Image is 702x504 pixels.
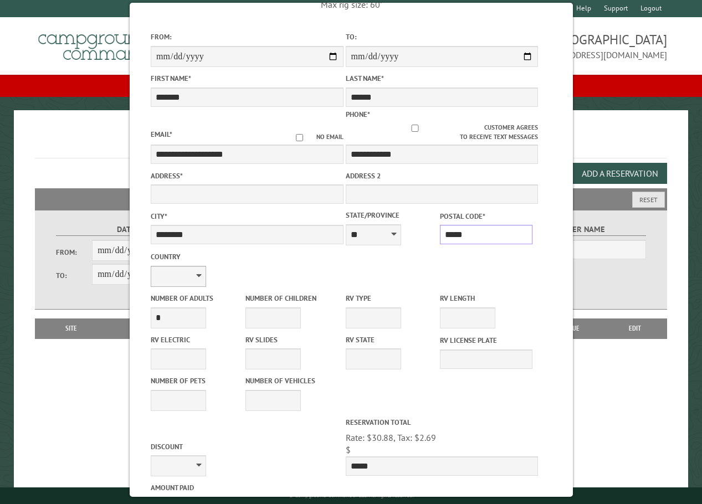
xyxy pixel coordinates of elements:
button: Reset [632,192,665,208]
label: Country [151,251,344,262]
label: Last Name [345,73,538,84]
label: First Name [151,73,344,84]
label: Dates [56,223,201,236]
label: RV Slides [245,335,337,345]
th: Dates [102,318,182,338]
label: RV Type [345,293,438,304]
th: Edit [603,318,667,338]
label: From: [56,247,92,258]
input: Customer agrees to receive text messages [345,125,484,132]
label: Number of Adults [151,293,243,304]
label: State/Province [345,210,438,220]
label: No email [282,132,343,142]
label: Postal Code [440,211,532,222]
label: RV State [345,335,438,345]
label: Customer Name [501,223,647,236]
label: Customer agrees to receive text messages [345,123,538,142]
label: Address 2 [345,171,538,181]
img: Campground Commander [35,22,173,65]
label: City [151,211,344,222]
label: Discount [151,441,344,452]
span: Rate: $30.88, Tax: $2.69 [345,432,435,443]
label: To: [345,32,538,42]
button: Add a Reservation [572,163,667,184]
label: RV Length [440,293,532,304]
label: Number of Pets [151,376,243,386]
label: Phone [345,110,370,119]
h2: Filters [35,188,667,209]
th: Site [40,318,102,338]
label: RV License Plate [440,335,532,346]
span: $ [345,444,350,455]
th: Due [544,318,603,338]
label: RV Electric [151,335,243,345]
small: © Campground Commander LLC. All rights reserved. [289,492,414,499]
label: Number of Children [245,293,337,304]
h1: Reservations [35,128,667,158]
label: Reservation Total [345,417,538,428]
label: Number of Vehicles [245,376,337,386]
label: Email [151,130,172,139]
label: Address [151,171,344,181]
label: To: [56,270,92,281]
label: Amount paid [151,482,344,493]
label: From: [151,32,344,42]
input: No email [282,134,316,141]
